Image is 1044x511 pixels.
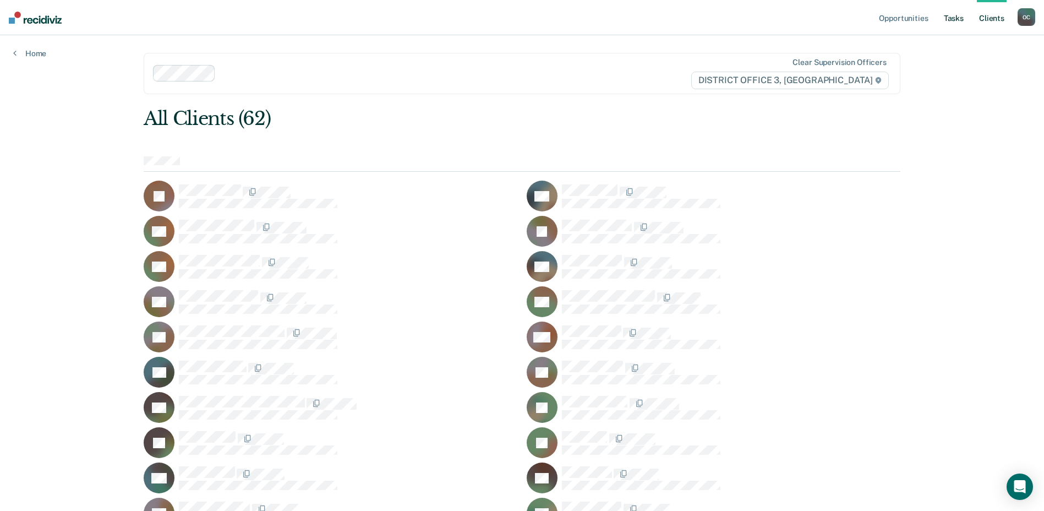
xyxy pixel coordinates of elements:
a: Home [13,48,46,58]
img: Recidiviz [9,12,62,24]
div: O C [1018,8,1035,26]
div: Open Intercom Messenger [1007,474,1033,500]
button: OC [1018,8,1035,26]
div: All Clients (62) [144,107,749,130]
div: Clear supervision officers [792,58,886,67]
span: DISTRICT OFFICE 3, [GEOGRAPHIC_DATA] [691,72,889,89]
